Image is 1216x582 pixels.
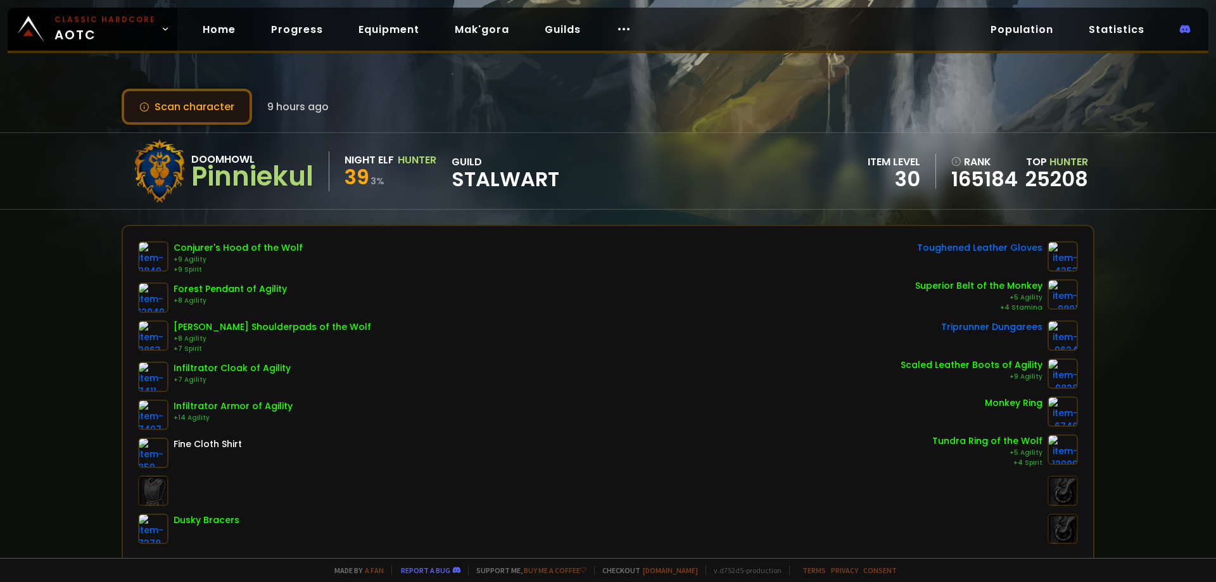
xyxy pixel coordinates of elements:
span: Hunter [1049,155,1088,169]
img: item-6748 [1048,396,1078,427]
div: item level [868,154,920,170]
div: +8 Agility [174,296,287,306]
img: item-9801 [1048,279,1078,310]
img: item-7407 [138,400,168,430]
a: Mak'gora [445,16,519,42]
span: 9 hours ago [267,99,329,115]
img: item-9624 [1048,320,1078,351]
span: Stalwart [452,170,559,189]
div: Top [1025,154,1088,170]
div: Fine Cloth Shirt [174,438,242,451]
a: [DOMAIN_NAME] [643,566,698,575]
img: item-9849 [138,241,168,272]
div: Hunter [398,152,436,168]
div: Infiltrator Armor of Agility [174,400,293,413]
img: item-12040 [138,282,168,313]
div: Superior Belt of the Monkey [915,279,1042,293]
small: 3 % [370,175,384,187]
a: Statistics [1079,16,1155,42]
div: Toughened Leather Gloves [917,241,1042,255]
img: item-12009 [1048,434,1078,465]
span: v. d752d5 - production [706,566,782,575]
div: +9 Agility [901,372,1042,382]
div: Night Elf [345,152,394,168]
img: item-9863 [138,320,168,351]
span: 39 [345,163,369,191]
span: Support me, [468,566,586,575]
a: 25208 [1025,165,1088,193]
small: Classic Hardcore [54,14,156,25]
img: item-9828 [1048,358,1078,389]
a: Terms [802,566,826,575]
a: a fan [365,566,384,575]
span: AOTC [54,14,156,44]
span: Checkout [594,566,698,575]
div: Forest Pendant of Agility [174,282,287,296]
a: Guilds [535,16,591,42]
div: 30 [868,170,920,189]
div: +5 Agility [932,448,1042,458]
div: Scaled Leather Boots of Agility [901,358,1042,372]
div: Conjurer's Hood of the Wolf [174,241,303,255]
div: +5 Agility [915,293,1042,303]
a: Equipment [348,16,429,42]
img: item-4253 [1048,241,1078,272]
div: Dusky Bracers [174,514,239,527]
div: +9 Spirit [174,265,303,275]
a: Population [980,16,1063,42]
div: Doomhowl [191,151,313,167]
div: +7 Agility [174,375,291,385]
a: Classic HardcoreAOTC [8,8,177,51]
div: +9 Agility [174,255,303,265]
div: +8 Agility [174,334,371,344]
a: Consent [863,566,897,575]
a: Privacy [831,566,858,575]
div: +4 Spirit [932,458,1042,468]
div: +14 Agility [174,413,293,423]
div: rank [951,154,1018,170]
a: Progress [261,16,333,42]
div: Monkey Ring [985,396,1042,410]
button: Scan character [122,89,252,125]
div: Tundra Ring of the Wolf [932,434,1042,448]
div: +7 Spirit [174,344,371,354]
img: item-7378 [138,514,168,544]
div: [PERSON_NAME] Shoulderpads of the Wolf [174,320,371,334]
a: Report a bug [401,566,450,575]
img: item-7411 [138,362,168,392]
a: Home [193,16,246,42]
div: Infiltrator Cloak of Agility [174,362,291,375]
span: Made by [327,566,384,575]
div: +4 Stamina [915,303,1042,313]
a: 165184 [951,170,1018,189]
a: Buy me a coffee [524,566,586,575]
div: guild [452,154,559,189]
div: Triprunner Dungarees [941,320,1042,334]
div: Pinniekul [191,167,313,186]
img: item-859 [138,438,168,468]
